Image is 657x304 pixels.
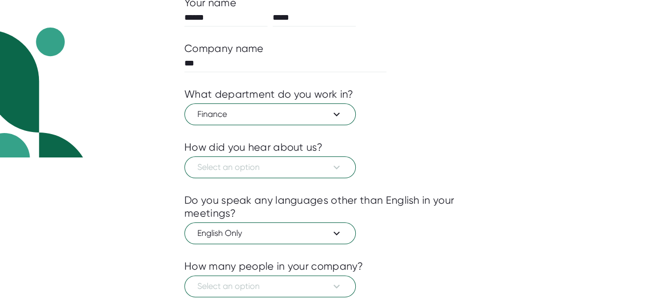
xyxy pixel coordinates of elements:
[184,141,323,154] div: How did you hear about us?
[184,260,364,273] div: How many people in your company?
[184,194,473,220] div: Do you speak any languages other than English in your meetings?
[184,222,356,244] button: English Only
[184,88,353,101] div: What department do you work in?
[184,156,356,178] button: Select an option
[184,42,264,55] div: Company name
[184,103,356,125] button: Finance
[197,161,343,174] span: Select an option
[184,275,356,297] button: Select an option
[197,227,343,240] span: English Only
[197,108,343,121] span: Finance
[197,280,343,293] span: Select an option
